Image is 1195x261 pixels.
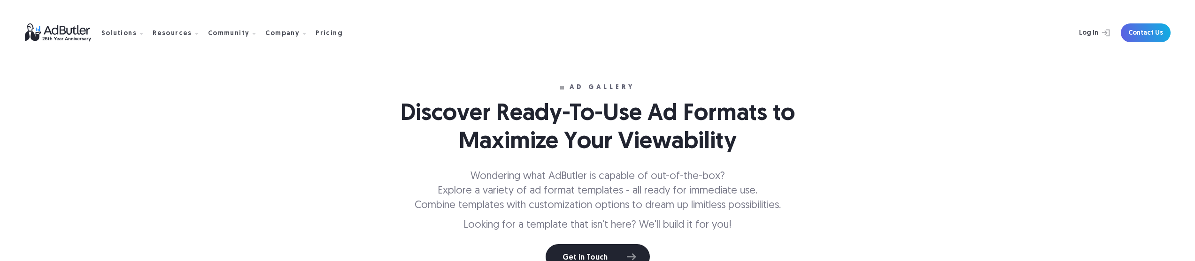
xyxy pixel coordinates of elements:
p: Wondering what AdButler is capable of out-of-the-box? Explore a variety of ad format templates - ... [386,170,809,213]
div: Community [208,18,264,48]
div: Pricing [316,30,343,37]
div: Solutions [101,30,137,37]
div: Resources [153,30,192,37]
p: Looking for a template that isn't here? We'll build it for you! [386,218,809,233]
h1: Discover Ready-To-Use Ad Formats to Maximize Your Viewability [386,100,809,157]
div: Company [265,18,314,48]
a: Contact Us [1121,23,1171,42]
div: Company [265,30,300,37]
div: ad gallery [570,84,635,91]
div: Resources [153,18,206,48]
a: Pricing [316,29,350,37]
div: Solutions [101,18,151,48]
a: Log In [1054,23,1115,42]
div: Community [208,30,250,37]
